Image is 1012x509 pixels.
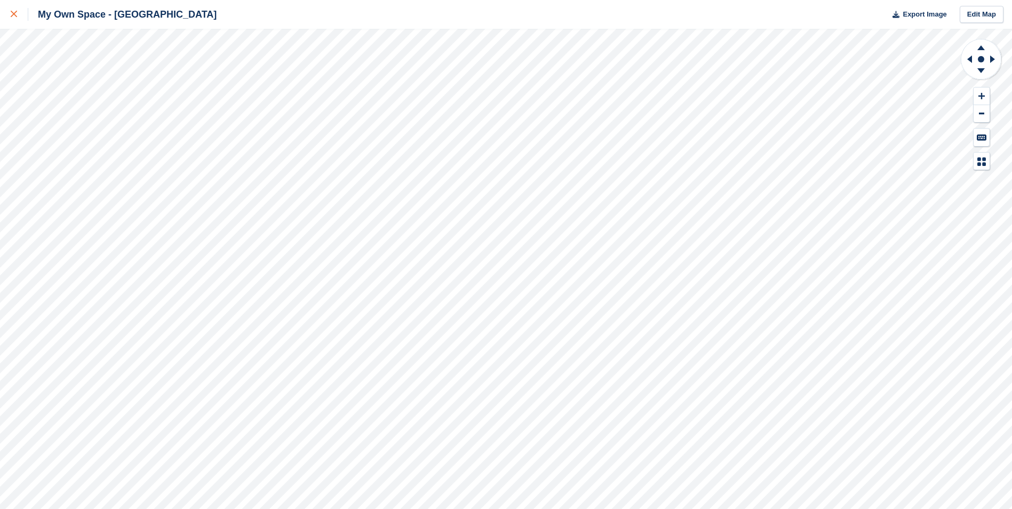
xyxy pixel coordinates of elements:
[960,6,1003,23] a: Edit Map
[903,9,946,20] span: Export Image
[974,153,990,170] button: Map Legend
[974,88,990,105] button: Zoom In
[974,105,990,123] button: Zoom Out
[886,6,947,23] button: Export Image
[974,129,990,146] button: Keyboard Shortcuts
[28,8,217,21] div: My Own Space - [GEOGRAPHIC_DATA]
